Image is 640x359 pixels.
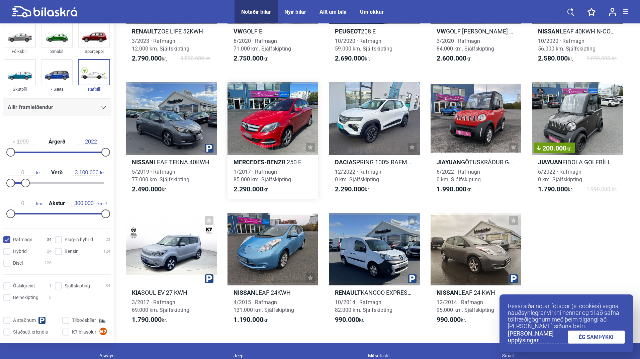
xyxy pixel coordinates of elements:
[13,329,48,336] span: Staðsett erlendis
[72,317,96,324] span: Tilboðsbílar
[8,103,53,112] span: Allir framleiðendur
[335,316,359,324] b: 990.000
[126,158,217,166] h2: LEAF TEKNA 40KWH
[538,38,596,52] span: 10/2020 · Rafmagn 56.000 km. Sjálfskipting
[532,158,623,166] h2: EIDOLA GOLFBÍLL
[234,28,243,35] b: VW
[47,139,67,145] span: Árgerð
[437,55,472,63] span: kr.
[234,289,255,296] b: Nissan
[47,201,67,206] span: Akstur
[431,289,522,296] h2: LEAF 24 KWH
[437,54,466,62] b: 2.600.000
[49,282,52,289] span: 1
[4,48,36,55] div: Fólksbíll
[284,9,306,15] a: Nýir bílar
[13,248,27,255] span: Hybrid
[132,169,189,183] span: 5/2019 · Rafmagn 77.000 km. Sjálfskipting
[205,144,213,153] img: parking.png
[227,82,318,199] a: Mercedes-BenzB 250 E1/2017 · Rafmagn85.000 km. Sjálfskipting2.290.000kr.
[205,274,213,283] img: parking.png
[329,289,420,296] h2: KANGOO EXPRESS ZE
[437,299,494,313] span: 12/2014 · Rafmagn 95.000 km. Sjálfskipting
[335,159,353,166] b: Dacia
[126,27,217,35] h2: ZOE LIFE 52KWH
[586,55,617,63] span: 2.890.000 kr.
[13,294,38,301] span: Beinskipting
[72,329,96,336] span: K7 bílasölur
[47,236,52,243] span: 34
[126,289,217,296] h2: SOUL EV 27 KWH
[329,158,420,166] h2: SPRING 100% RAFMAGN 230 KM DRÆGNI
[227,158,318,166] h2: B 250 E
[335,55,370,63] span: kr.
[335,54,365,62] b: 2.690.000
[44,260,52,267] span: 128
[437,316,466,324] span: kr.
[132,185,162,193] b: 2.490.000
[335,169,381,183] span: 12/2022 · Rafmagn 0 km. Sjálfskipting
[538,185,568,193] b: 1.790.000
[609,8,616,16] img: user-login.svg
[437,289,458,296] b: Nissan
[329,27,420,35] h2: 208 E
[41,85,73,93] div: 7 Sæta
[437,185,472,193] span: kr.
[234,316,263,324] b: 1.190.000
[234,316,269,324] span: kr.
[4,85,36,93] div: Skutbíll
[234,299,294,313] span: 4/2015 · Rafmagn 131.000 km. Sjálfskipting
[103,248,110,255] span: 124
[106,236,110,243] span: 23
[408,274,417,283] img: parking.png
[47,248,52,255] span: 24
[437,169,481,183] span: 6/2022 · Rafmagn 0 km. Sjálfskipting
[234,54,263,62] b: 2.750.000
[431,213,522,330] a: NissanLEAF 24 KWH12/2014 · Rafmagn95.000 km. Sjálfskipting990.000kr.
[13,260,23,267] span: Dísel
[132,159,154,166] b: Nissan
[431,158,522,166] h2: GÖTUSKRÁÐUR GOLFBÍLL EIDOLA LZ EV
[132,299,189,313] span: 3/2017 · Rafmagn 69.000 km. Sjálfskipting
[73,170,104,176] span: kr.
[566,146,572,152] span: kr.
[335,28,361,35] b: Peugeot
[360,9,384,15] div: Um okkur
[335,185,370,193] span: kr.
[538,55,573,63] span: kr.
[437,28,446,35] b: VW
[508,330,568,344] a: [PERSON_NAME] upplýsingar
[319,9,347,15] a: Allt um bíla
[241,9,271,15] a: Notaðir bílar
[49,294,52,301] span: 0
[13,282,35,289] span: Óskilgreint
[126,213,217,330] a: KiaSOUL EV 27 KWH3/2017 · Rafmagn69.000 km. Sjálfskipting1.790.000kr.
[9,200,43,206] span: km.
[335,299,392,313] span: 10/2014 · Rafmagn 82.000 km. Sjálfskipting
[106,282,110,289] span: 34
[234,185,269,193] span: kr.
[586,185,617,193] span: 1.990.000 kr.
[132,28,158,35] b: Renault
[538,28,560,35] b: Nissan
[329,82,420,199] a: DaciaSPRING 100% RAFMAGN 230 KM DRÆGNI12/2022 · Rafmagn0 km. Sjálfskipting2.290.000kr.
[437,38,494,52] span: 3/2020 · Rafmagn 84.000 km. Sjálfskipting
[537,145,572,152] span: 200.000
[132,289,141,296] b: Kia
[538,54,568,62] b: 2.580.000
[65,248,79,255] span: Bensín
[234,159,282,166] b: Mercedes-Benz
[437,185,466,193] b: 1.990.000
[71,200,104,206] span: km.
[132,38,189,52] span: 3/2023 · Rafmagn 12.000 km. Sjálfskipting
[234,55,269,63] span: kr.
[227,289,318,296] h2: LEAF 24KWH
[431,27,522,35] h2: GOLF [PERSON_NAME] 36KWH
[227,213,318,330] a: NissanLEAF 24KWH4/2015 · Rafmagn131.000 km. Sjálfskipting1.190.000kr.
[13,236,32,243] span: Rafmagn
[509,274,518,283] img: parking.png
[532,82,623,199] a: 200.000kr.JIAYUANEIDOLA GOLFBÍLL6/2022 · Rafmagn0 km. Sjálfskipting1.790.000kr.1.990.000 kr.
[437,316,461,324] b: 990.000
